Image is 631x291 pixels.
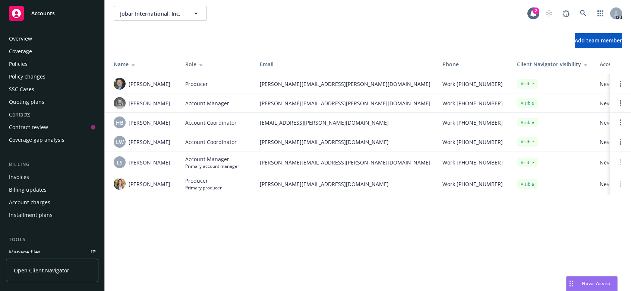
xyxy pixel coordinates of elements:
span: Work [PHONE_NUMBER] [442,99,503,107]
span: HB [116,119,123,127]
div: SSC Cases [9,83,34,95]
div: Billing updates [9,184,47,196]
div: Visible [517,98,538,108]
span: [PERSON_NAME] [129,80,170,88]
a: Open options [616,99,625,108]
a: Contacts [6,109,98,121]
span: [PERSON_NAME] [129,180,170,188]
span: Work [PHONE_NUMBER] [442,138,503,146]
span: Account Coordinator [185,138,237,146]
a: Coverage gap analysis [6,134,98,146]
span: Nova Assist [582,280,611,287]
a: Open options [616,118,625,127]
div: Drag to move [567,276,576,291]
div: 2 [533,7,539,14]
a: Search [576,6,591,21]
span: [PERSON_NAME][EMAIL_ADDRESS][PERSON_NAME][DOMAIN_NAME] [260,99,430,107]
span: Producer [185,177,222,185]
div: Policies [9,58,28,70]
span: Jobar International, Inc. [120,10,184,17]
span: [PERSON_NAME] [129,119,170,127]
div: Manage files [9,246,41,258]
img: photo [114,178,126,190]
span: [PERSON_NAME] [129,99,170,107]
button: Add team member [575,33,622,48]
div: Quoting plans [9,96,44,108]
span: [PERSON_NAME] [129,159,170,166]
div: Client Navigator visibility [517,60,588,68]
span: Accounts [31,10,55,16]
div: Role [185,60,248,68]
a: Open options [616,79,625,88]
div: Installment plans [9,209,53,221]
a: Start snowing [542,6,556,21]
a: Accounts [6,3,98,24]
div: Name [114,60,173,68]
span: LS [117,159,123,166]
div: Billing [6,161,98,168]
span: LW [116,138,124,146]
div: Invoices [9,171,29,183]
span: Work [PHONE_NUMBER] [442,119,503,127]
span: Work [PHONE_NUMBER] [442,80,503,88]
a: Policy changes [6,71,98,83]
a: Open options [616,137,625,146]
span: Add team member [575,37,622,44]
span: Account Manager [185,155,239,163]
a: Switch app [593,6,608,21]
div: Visible [517,79,538,88]
a: Contract review [6,121,98,133]
a: Account charges [6,196,98,208]
span: Account Manager [185,99,229,107]
span: [PERSON_NAME] [129,138,170,146]
div: Tools [6,236,98,243]
a: Coverage [6,45,98,57]
span: Open Client Navigator [14,266,69,274]
a: Manage files [6,246,98,258]
a: Installment plans [6,209,98,221]
div: Visible [517,118,538,127]
div: Account charges [9,196,50,208]
div: Visible [517,158,538,167]
img: photo [114,97,126,109]
div: Visible [517,137,538,146]
div: Overview [9,33,32,45]
div: Coverage gap analysis [9,134,64,146]
a: Policies [6,58,98,70]
div: Contacts [9,109,31,121]
a: SSC Cases [6,83,98,95]
span: Primary producer [185,185,222,191]
span: Producer [185,80,208,88]
span: [PERSON_NAME][EMAIL_ADDRESS][PERSON_NAME][DOMAIN_NAME] [260,159,430,166]
a: Overview [6,33,98,45]
img: photo [114,78,126,90]
span: Account Coordinator [185,119,237,127]
div: Email [260,60,430,68]
a: Quoting plans [6,96,98,108]
div: Coverage [9,45,32,57]
div: Visible [517,179,538,189]
span: [PERSON_NAME][EMAIL_ADDRESS][DOMAIN_NAME] [260,180,430,188]
a: Billing updates [6,184,98,196]
span: [PERSON_NAME][EMAIL_ADDRESS][DOMAIN_NAME] [260,138,430,146]
div: Policy changes [9,71,45,83]
button: Jobar International, Inc. [114,6,207,21]
span: [EMAIL_ADDRESS][PERSON_NAME][DOMAIN_NAME] [260,119,430,127]
div: Phone [442,60,505,68]
a: Invoices [6,171,98,183]
a: Report a Bug [559,6,574,21]
div: Contract review [9,121,48,133]
button: Nova Assist [566,276,618,291]
span: Primary account manager [185,163,239,169]
span: Work [PHONE_NUMBER] [442,159,503,166]
span: Work [PHONE_NUMBER] [442,180,503,188]
span: [PERSON_NAME][EMAIL_ADDRESS][PERSON_NAME][DOMAIN_NAME] [260,80,430,88]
